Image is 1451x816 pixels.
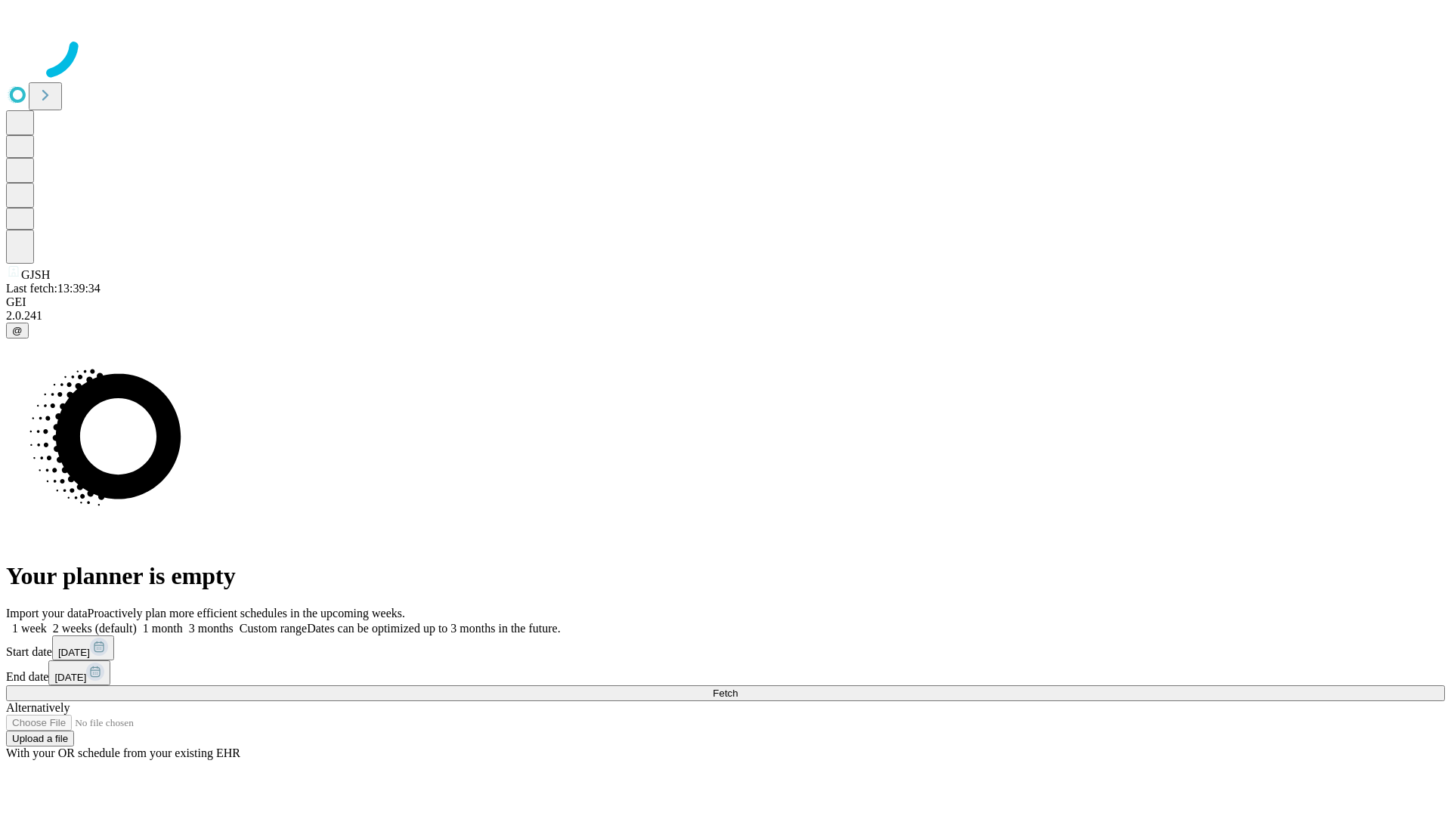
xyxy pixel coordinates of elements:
[713,688,738,699] span: Fetch
[58,647,90,658] span: [DATE]
[6,562,1445,590] h1: Your planner is empty
[6,731,74,746] button: Upload a file
[52,635,114,660] button: [DATE]
[88,607,405,620] span: Proactively plan more efficient schedules in the upcoming weeks.
[6,607,88,620] span: Import your data
[48,660,110,685] button: [DATE]
[53,622,137,635] span: 2 weeks (default)
[189,622,234,635] span: 3 months
[6,295,1445,309] div: GEI
[6,309,1445,323] div: 2.0.241
[6,660,1445,685] div: End date
[6,701,70,714] span: Alternatively
[54,672,86,683] span: [DATE]
[12,325,23,336] span: @
[143,622,183,635] span: 1 month
[240,622,307,635] span: Custom range
[6,746,240,759] span: With your OR schedule from your existing EHR
[6,282,101,295] span: Last fetch: 13:39:34
[21,268,50,281] span: GJSH
[6,323,29,338] button: @
[6,635,1445,660] div: Start date
[12,622,47,635] span: 1 week
[307,622,560,635] span: Dates can be optimized up to 3 months in the future.
[6,685,1445,701] button: Fetch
